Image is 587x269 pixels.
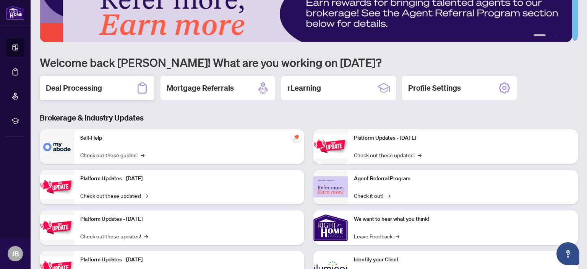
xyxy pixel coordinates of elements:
img: Self-Help [40,129,74,164]
button: 4 [555,34,558,37]
p: Platform Updates - [DATE] [80,256,298,264]
button: 2 [533,34,546,37]
span: → [141,151,144,159]
h2: Mortgage Referrals [167,83,234,93]
p: Platform Updates - [DATE] [354,134,572,142]
button: Open asap [556,242,579,265]
a: Check out these guides!→ [80,151,144,159]
span: JB [12,248,19,259]
img: Platform Updates - September 16, 2025 [40,175,74,199]
span: → [386,191,390,200]
button: 3 [549,34,552,37]
span: → [144,191,148,200]
p: Self-Help [80,134,298,142]
h2: Profile Settings [408,83,461,93]
a: Leave Feedback→ [354,232,399,240]
span: → [144,232,148,240]
p: Platform Updates - [DATE] [80,174,298,183]
span: → [418,151,422,159]
span: pushpin [292,132,301,142]
img: Platform Updates - June 23, 2025 [313,134,348,158]
img: We want to hear what you think! [313,210,348,245]
button: 6 [567,34,570,37]
img: Platform Updates - July 21, 2025 [40,215,74,240]
p: We want to hear what you think! [354,215,572,223]
h3: Brokerage & Industry Updates [40,112,578,123]
h2: rLearning [287,83,321,93]
img: logo [6,6,24,20]
img: Agent Referral Program [313,176,348,197]
h1: Welcome back [PERSON_NAME]! What are you working on [DATE]? [40,55,578,70]
p: Platform Updates - [DATE] [80,215,298,223]
p: Agent Referral Program [354,174,572,183]
a: Check out these updates!→ [80,191,148,200]
a: Check out these updates!→ [80,232,148,240]
button: 1 [527,34,530,37]
span: → [396,232,399,240]
a: Check out these updates!→ [354,151,422,159]
p: Identify your Client [354,256,572,264]
button: 5 [561,34,564,37]
h2: Deal Processing [46,83,102,93]
a: Check it out!→ [354,191,390,200]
